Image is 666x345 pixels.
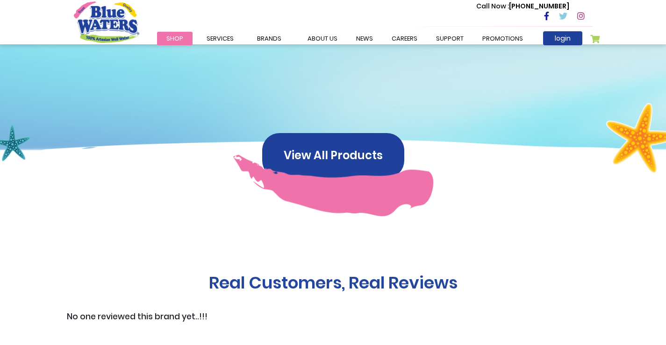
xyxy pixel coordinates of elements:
a: login [543,31,582,45]
a: about us [298,32,347,45]
span: Call Now : [476,1,509,11]
span: Services [207,34,234,43]
a: Promotions [473,32,532,45]
span: Shop [166,34,183,43]
a: support [427,32,473,45]
h1: Real Customers, Real Reviews [74,273,593,293]
a: store logo [74,1,139,42]
a: careers [382,32,427,45]
span: Brands [257,34,281,43]
button: View All Products [262,133,404,178]
p: [PHONE_NUMBER] [476,1,569,11]
a: News [347,32,382,45]
a: View All Products [262,150,404,161]
h3: No one reviewed this brand yet..!!! [67,312,208,322]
